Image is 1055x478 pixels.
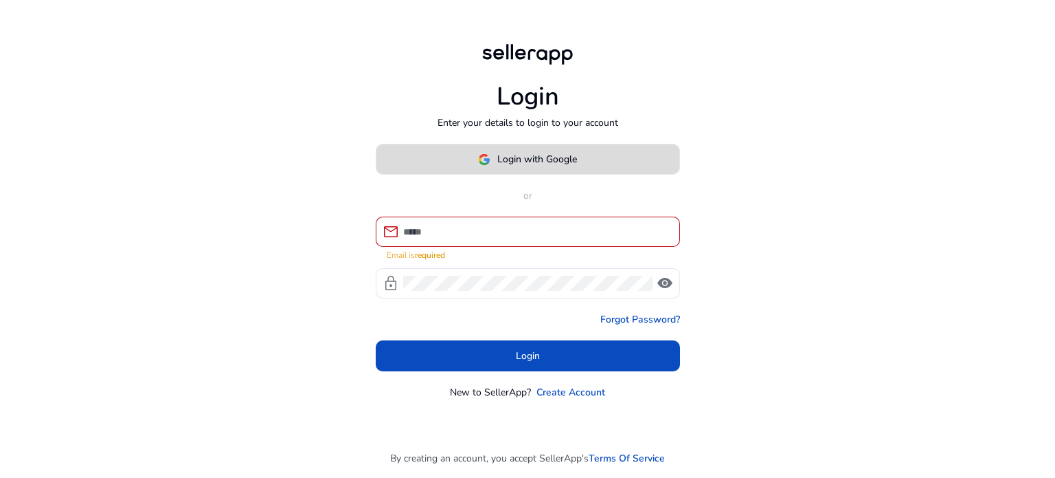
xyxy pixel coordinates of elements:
[478,153,490,166] img: google-logo.svg
[438,116,618,130] p: Enter your details to login to your account
[589,451,665,466] a: Terms Of Service
[657,275,673,292] span: visibility
[383,224,399,240] span: mail
[497,82,559,111] h1: Login
[376,144,680,175] button: Login with Google
[383,275,399,292] span: lock
[497,152,577,166] span: Login with Google
[376,188,680,203] p: or
[415,250,445,261] strong: required
[387,247,669,261] mat-error: Email is
[450,385,531,400] p: New to SellerApp?
[376,340,680,371] button: Login
[536,385,605,400] a: Create Account
[516,349,540,363] span: Login
[600,312,680,327] a: Forgot Password?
